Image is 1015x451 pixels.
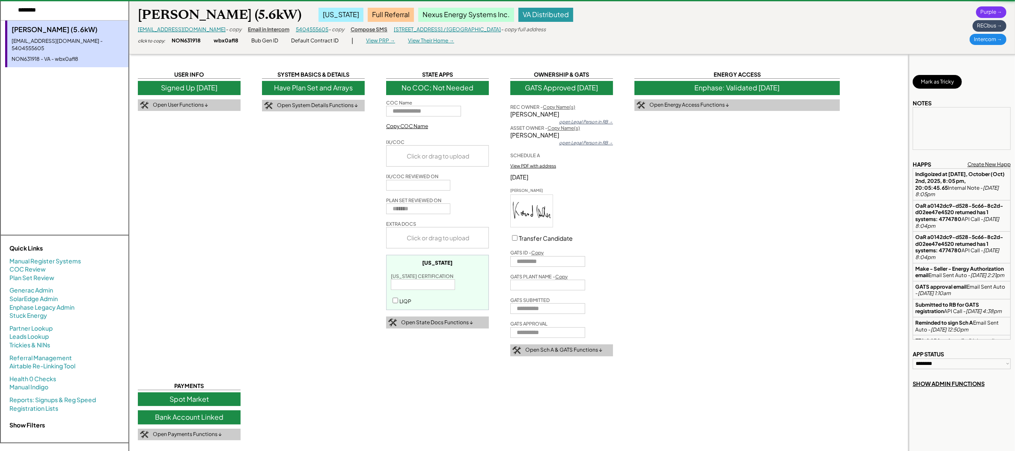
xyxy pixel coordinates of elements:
[555,274,568,279] u: Copy
[172,37,201,45] div: NON631918
[386,71,489,79] div: STATE APPS
[915,338,1008,351] div: Voicemail -
[967,161,1011,168] div: Create New Happ
[512,346,521,354] img: tool-icon.png
[318,8,363,21] div: [US_STATE]
[214,37,238,45] div: wbx0afl8
[386,99,412,106] div: COC Name
[510,173,613,182] div: [DATE]
[510,249,544,256] div: GATS ID -
[386,197,441,203] div: PLAN SET REVIEWED ON
[519,234,573,242] label: Transfer Candidate
[634,71,840,79] div: ENERGY ACCESS
[138,6,301,23] div: [PERSON_NAME] (5.6kW)
[386,173,438,179] div: IX/COC REVIEWED ON
[251,37,278,45] div: Bub Gen ID
[386,81,489,95] div: No COC; Not Needed
[966,308,1002,314] em: [DATE] 4:38pm
[548,125,580,131] u: Copy Name(s)
[351,36,353,45] div: |
[9,332,49,341] a: Leads Lookup
[399,298,411,305] label: LIQP
[391,273,453,279] div: [US_STATE] CERTIFICATION
[970,34,1006,45] div: Intercom →
[915,234,1003,254] strong: OaR a0142dc9-d528-5c66-8c2d-d02ee47e4520 returned has 1 systems: 4774780
[915,171,1008,197] div: Internal Note -
[12,38,124,52] div: [EMAIL_ADDRESS][DOMAIN_NAME] - 5404555605
[386,123,428,130] div: Copy COC Name
[138,71,241,79] div: USER INFO
[386,221,416,227] div: EXTRA DOCS
[12,25,124,34] div: [PERSON_NAME] (5.6kW)
[525,346,602,354] div: Open Sch A & GATS Functions ↓
[510,152,540,158] div: SCHEDULE A
[153,431,222,438] div: Open Payments Functions ↓
[970,272,1004,278] em: [DATE] 2:21pm
[262,71,365,79] div: SYSTEM BASICS & DETAILS
[408,37,454,45] div: View Their Home →
[9,354,72,362] a: Referral Management
[510,273,568,280] div: GATS PLANT NAME -
[328,26,344,33] div: - copy
[368,8,414,21] div: Full Referral
[634,81,840,95] div: Enphase: Validated [DATE]
[510,125,580,131] div: ASSET OWNER -
[511,195,553,227] img: AqhhRXP0oNDCAAAAAElFTkSuQmCC
[351,26,387,33] div: Compose SMS
[913,161,931,168] div: HAPPS
[9,404,58,413] a: Registration Lists
[387,227,489,248] div: Click or drag to upload
[543,104,575,110] u: Copy Name(s)
[138,38,165,44] div: click to copy:
[9,383,48,391] a: Manual Indigo
[918,290,951,296] em: [DATE] 1:10am
[531,250,544,255] u: Copy
[366,37,395,45] div: View PRP →
[510,110,613,119] div: [PERSON_NAME]
[915,302,980,315] strong: Submitted to RB for GATS registration
[510,131,613,140] div: [PERSON_NAME]
[915,234,1008,260] div: API Call -
[915,203,1003,222] strong: OaR a0142dc9-d528-5c66-8c2d-d02ee47e4520 returned has 1 systems: 4774780
[913,380,985,388] div: SHOW ADMIN FUNCTIONS
[913,350,944,358] div: APP STATUS
[510,104,575,110] div: REC OWNER -
[501,26,546,33] div: - copy full address
[915,338,970,344] strong: EZ left VM and emailed
[559,119,613,125] div: open Legal Person in RB →
[140,102,149,109] img: tool-icon.png
[915,284,967,290] strong: GATS approval email
[386,139,405,145] div: IX/COC
[915,266,1005,279] strong: Make - Seller - Energy Authorization email
[973,20,1006,32] div: RECbus →
[291,37,339,45] div: Default Contract ID
[9,303,74,312] a: Enphase Legacy Admin
[9,244,95,253] div: Quick Links
[387,146,489,166] div: Click or drag to upload
[138,410,241,424] div: Bank Account Linked
[248,26,289,33] div: Email in Intercom
[9,311,47,320] a: Stuck Energy
[418,8,514,21] div: Nexus Energy Systems Inc.
[510,81,613,95] div: GATS Approved [DATE]
[915,284,1008,297] div: Email Sent Auto -
[510,163,556,169] div: View PDF with address
[510,188,553,194] div: [PERSON_NAME]
[296,26,328,33] a: 5404555605
[637,102,645,109] img: tool-icon.png
[153,102,208,109] div: Open User Functions ↓
[976,6,1006,18] div: Purple →
[9,286,53,295] a: Generac Admin
[388,319,397,326] img: tool-icon.png
[915,203,1008,229] div: API Call -
[140,431,149,439] img: tool-icon.png
[9,375,56,383] a: Health 0 Checks
[12,56,124,63] div: NON631918 - VA - wbx0afl8
[9,257,81,266] a: Manual Register Systems
[915,320,1008,333] div: Email Sent Auto -
[915,185,1000,198] em: [DATE] 8:05pm
[915,247,1000,260] em: [DATE] 8:04pm
[401,319,473,326] div: Open State Docs Functions ↓
[9,421,45,429] strong: Show Filters
[913,75,962,89] button: Mark as Tricky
